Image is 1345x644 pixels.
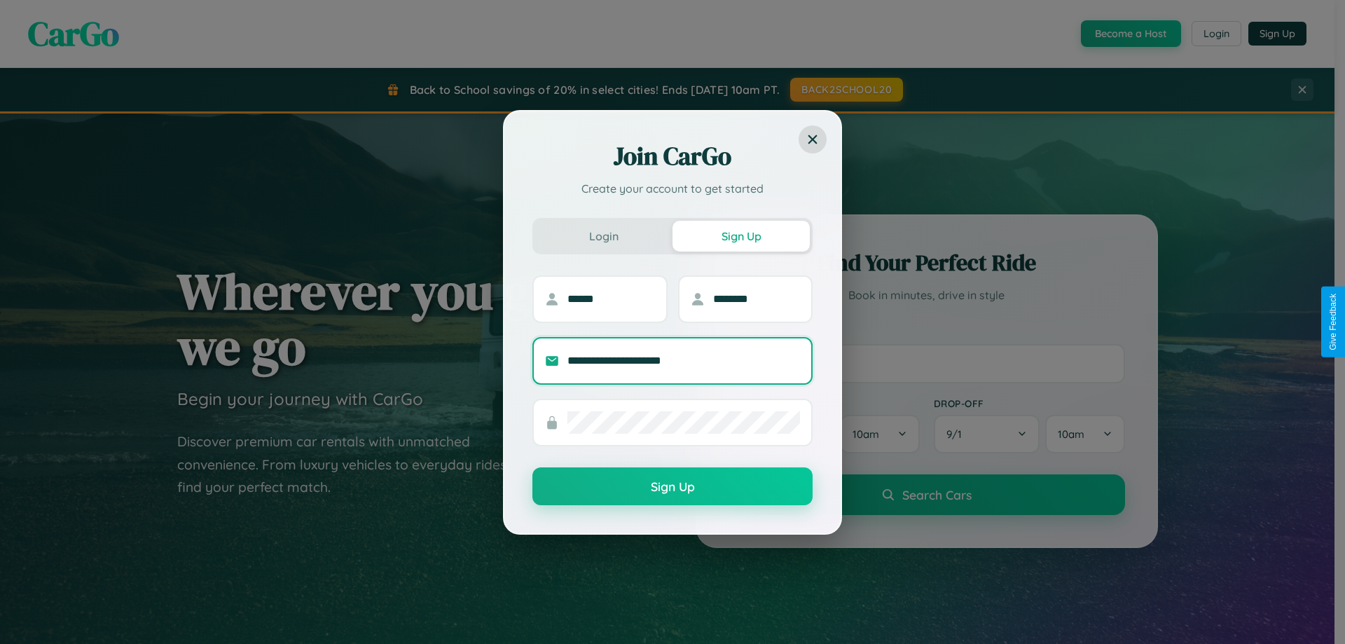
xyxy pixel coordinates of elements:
p: Create your account to get started [532,180,813,197]
button: Sign Up [672,221,810,252]
button: Sign Up [532,467,813,505]
h2: Join CarGo [532,139,813,173]
button: Login [535,221,672,252]
div: Give Feedback [1328,294,1338,350]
